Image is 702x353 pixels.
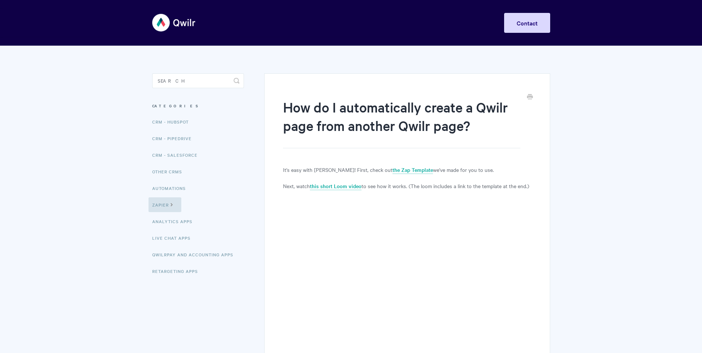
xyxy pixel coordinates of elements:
[310,182,362,190] a: this short Loom video
[152,73,244,88] input: Search
[152,9,196,37] img: Qwilr Help Center
[504,13,550,33] a: Contact
[152,181,191,195] a: Automations
[283,98,520,148] h1: How do I automatically create a Qwilr page from another Qwilr page?
[152,164,188,179] a: Other CRMs
[283,181,531,190] p: Next, watch to see how it works. (The loom includes a link to the template at the end.)
[152,99,244,113] h3: Categories
[527,93,533,101] a: Print this Article
[152,214,198,229] a: Analytics Apps
[152,247,239,262] a: QwilrPay and Accounting Apps
[152,114,194,129] a: CRM - HubSpot
[152,131,197,146] a: CRM - Pipedrive
[149,197,181,212] a: Zapier
[283,165,531,174] p: It's easy with [PERSON_NAME]! First, check out we've made for you to use.
[152,264,203,278] a: Retargeting Apps
[152,148,203,162] a: CRM - Salesforce
[152,231,196,245] a: Live Chat Apps
[392,166,433,174] a: the Zap Template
